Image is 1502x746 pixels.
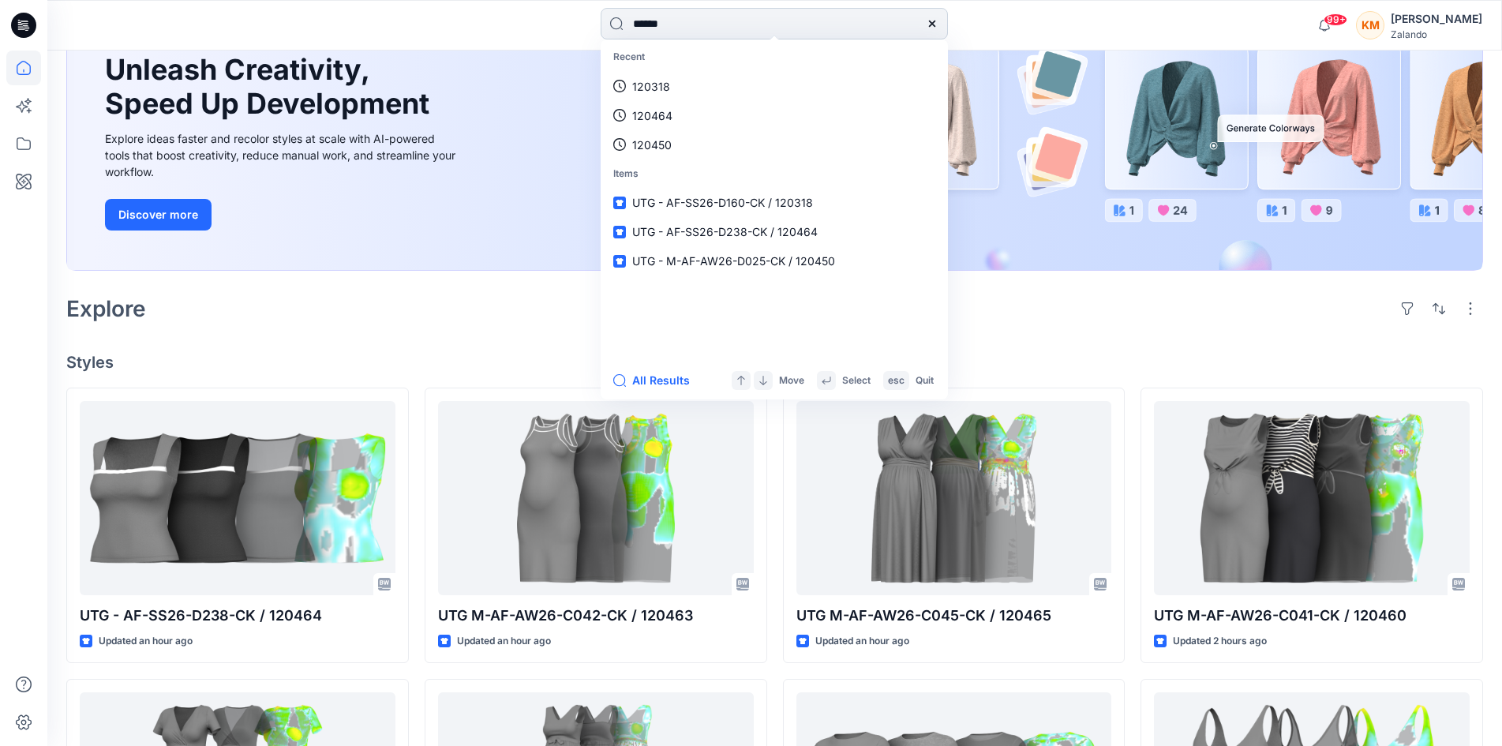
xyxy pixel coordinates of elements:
h4: Styles [66,353,1483,372]
p: UTG M-AF-AW26-C045-CK / 120465 [796,605,1112,627]
a: UTG - M-AF-AW26-D025-CK / 120450 [604,246,945,276]
div: KM [1356,11,1384,39]
span: UTG - AF-SS26-D160-CK / 120318 [632,196,813,209]
p: Updated an hour ago [99,633,193,650]
p: 120450 [632,137,672,153]
span: 99+ [1324,13,1347,26]
div: [PERSON_NAME] [1391,9,1482,28]
p: UTG - AF-SS26-D238-CK / 120464 [80,605,395,627]
p: Quit [916,373,934,389]
p: UTG M-AF-AW26-C042-CK / 120463 [438,605,754,627]
p: Updated an hour ago [815,633,909,650]
p: Updated 2 hours ago [1173,633,1267,650]
button: Discover more [105,199,212,231]
a: UTG M-AF-AW26-C042-CK / 120463 [438,401,754,595]
a: UTG - AF-SS26-D238-CK / 120464 [80,401,395,595]
p: esc [888,373,905,389]
a: UTG - AF-SS26-D238-CK / 120464 [604,217,945,246]
a: UTG - AF-SS26-D160-CK / 120318 [604,188,945,217]
p: Items [604,159,945,189]
a: 120464 [604,101,945,130]
div: Zalando [1391,28,1482,40]
p: Recent [604,43,945,72]
a: 120450 [604,130,945,159]
a: Discover more [105,199,460,231]
div: Explore ideas faster and recolor styles at scale with AI-powered tools that boost creativity, red... [105,130,460,180]
a: UTG M-AF-AW26-C045-CK / 120465 [796,401,1112,595]
a: UTG M-AF-AW26-C041-CK / 120460 [1154,401,1470,595]
span: UTG - M-AF-AW26-D025-CK / 120450 [632,254,835,268]
p: UTG M-AF-AW26-C041-CK / 120460 [1154,605,1470,627]
span: UTG - AF-SS26-D238-CK / 120464 [632,225,818,238]
h2: Explore [66,296,146,321]
p: Select [842,373,871,389]
p: 120464 [632,107,672,124]
h1: Unleash Creativity, Speed Up Development [105,53,436,121]
a: 120318 [604,72,945,101]
p: Move [779,373,804,389]
p: 120318 [632,78,670,95]
p: Updated an hour ago [457,633,551,650]
button: All Results [613,371,700,390]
